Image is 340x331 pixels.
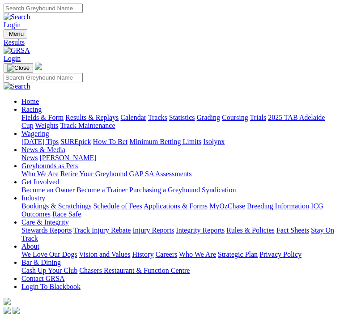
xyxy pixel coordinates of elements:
a: Cash Up Your Club [21,267,77,274]
div: Bar & Dining [21,267,336,275]
a: Racing [21,106,42,113]
a: News [21,154,38,161]
button: Toggle navigation [4,63,33,73]
a: Who We Are [21,170,59,178]
a: We Love Our Dogs [21,250,77,258]
a: Bookings & Scratchings [21,202,91,210]
a: History [132,250,153,258]
a: Purchasing a Greyhound [129,186,200,194]
a: Get Involved [21,178,59,186]
a: Greyhounds as Pets [21,162,78,170]
a: MyOzChase [209,202,245,210]
a: Results & Replays [65,114,119,121]
a: [PERSON_NAME] [39,154,96,161]
a: Privacy Policy [259,250,302,258]
a: SUREpick [60,138,91,145]
a: Login To Blackbook [21,283,81,290]
a: Trials [250,114,266,121]
a: Contact GRSA [21,275,64,282]
a: Results [4,38,336,47]
div: Get Involved [21,186,336,194]
a: Grading [197,114,220,121]
a: Login [4,55,21,62]
div: About [21,250,336,259]
a: Schedule of Fees [93,202,142,210]
a: Careers [155,250,177,258]
a: Weights [35,122,58,129]
a: Become a Trainer [76,186,127,194]
a: Fields & Form [21,114,64,121]
div: Care & Integrity [21,226,336,242]
div: Racing [21,114,336,130]
a: Calendar [120,114,146,121]
a: Strategic Plan [218,250,258,258]
a: Statistics [169,114,195,121]
a: Stay On Track [21,226,334,242]
a: Bar & Dining [21,259,61,266]
img: Search [4,82,30,90]
a: Become an Owner [21,186,75,194]
img: logo-grsa-white.png [4,298,11,305]
a: Chasers Restaurant & Function Centre [79,267,190,274]
img: facebook.svg [4,307,11,314]
a: Coursing [222,114,248,121]
a: Home [21,98,39,105]
a: Stewards Reports [21,226,72,234]
div: Greyhounds as Pets [21,170,336,178]
a: Fact Sheets [276,226,309,234]
a: Rules & Policies [226,226,275,234]
img: Search [4,13,30,21]
a: How To Bet [93,138,128,145]
a: Tracks [148,114,167,121]
span: Menu [9,30,24,37]
a: Login [4,21,21,29]
img: GRSA [4,47,30,55]
a: Care & Integrity [21,218,69,226]
a: Race Safe [52,210,81,218]
a: Breeding Information [247,202,309,210]
a: Track Injury Rebate [73,226,131,234]
img: logo-grsa-white.png [35,63,42,70]
a: ICG Outcomes [21,202,323,218]
a: Integrity Reports [176,226,225,234]
a: 2025 TAB Adelaide Cup [21,114,325,129]
a: Minimum Betting Limits [129,138,201,145]
div: Industry [21,202,336,218]
div: News & Media [21,154,336,162]
a: Who We Are [179,250,216,258]
a: Retire Your Greyhound [60,170,127,178]
a: Track Maintenance [60,122,115,129]
a: Injury Reports [132,226,174,234]
a: News & Media [21,146,65,153]
div: Wagering [21,138,336,146]
input: Search [4,4,83,13]
a: Industry [21,194,45,202]
a: Syndication [202,186,236,194]
a: About [21,242,39,250]
input: Search [4,73,83,82]
button: Toggle navigation [4,29,27,38]
a: Wagering [21,130,49,137]
img: Close [7,64,30,72]
a: Vision and Values [79,250,130,258]
a: GAP SA Assessments [129,170,192,178]
a: Applications & Forms [144,202,208,210]
a: Isolynx [203,138,225,145]
img: twitter.svg [13,307,20,314]
a: [DATE] Tips [21,138,59,145]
